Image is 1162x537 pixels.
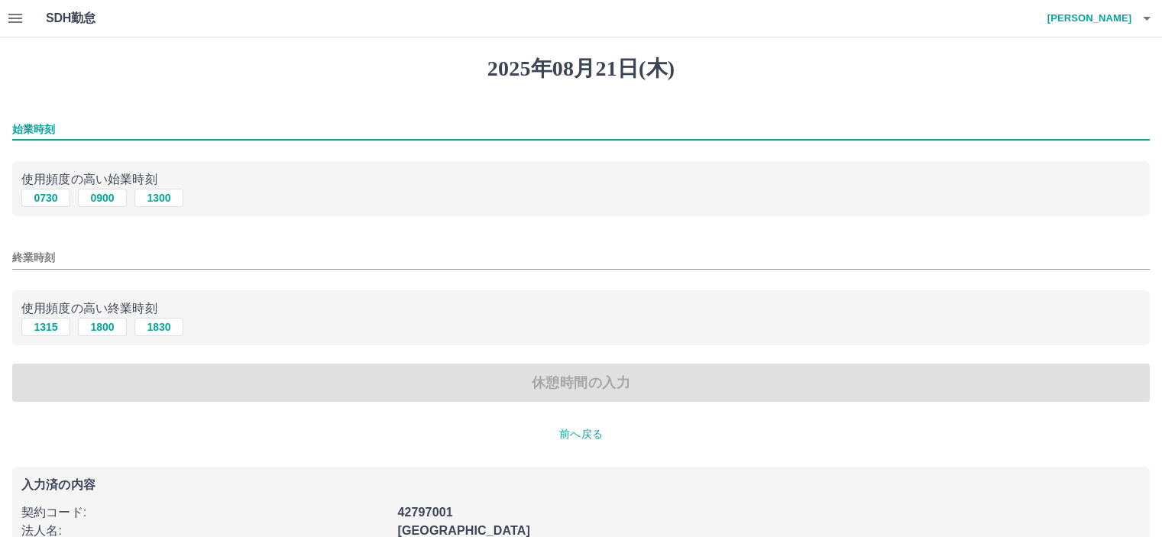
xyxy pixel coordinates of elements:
[21,479,1141,491] p: 入力済の内容
[397,524,530,537] b: [GEOGRAPHIC_DATA]
[21,318,70,336] button: 1315
[78,318,127,336] button: 1800
[21,503,388,522] p: 契約コード :
[21,299,1141,318] p: 使用頻度の高い終業時刻
[21,189,70,207] button: 0730
[134,189,183,207] button: 1300
[12,426,1150,442] p: 前へ戻る
[78,189,127,207] button: 0900
[397,506,452,519] b: 42797001
[21,170,1141,189] p: 使用頻度の高い始業時刻
[12,56,1150,82] h1: 2025年08月21日(木)
[134,318,183,336] button: 1830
